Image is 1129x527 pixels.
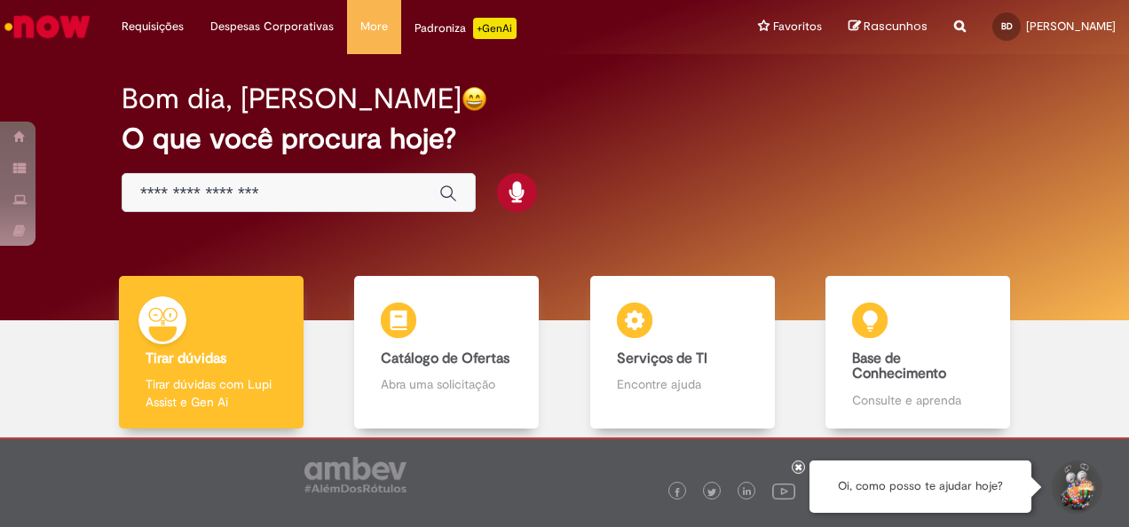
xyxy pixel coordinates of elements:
div: Oi, como posso te ajudar hoje? [809,460,1031,513]
img: logo_footer_linkedin.png [743,487,752,498]
p: Consulte e aprenda [852,391,983,409]
span: Favoritos [773,18,822,35]
b: Tirar dúvidas [146,350,226,367]
span: Despesas Corporativas [210,18,334,35]
a: Tirar dúvidas Tirar dúvidas com Lupi Assist e Gen Ai [93,276,329,429]
a: Base de Conhecimento Consulte e aprenda [801,276,1037,429]
h2: O que você procura hoje? [122,123,1007,154]
p: Encontre ajuda [617,375,748,393]
button: Iniciar Conversa de Suporte [1049,460,1102,514]
a: Catálogo de Ofertas Abra uma solicitação [329,276,565,429]
img: logo_footer_facebook.png [673,488,682,497]
img: logo_footer_twitter.png [707,488,716,497]
img: happy-face.png [462,86,487,112]
p: Tirar dúvidas com Lupi Assist e Gen Ai [146,375,277,411]
h2: Bom dia, [PERSON_NAME] [122,83,462,114]
span: Requisições [122,18,184,35]
img: ServiceNow [2,9,93,44]
span: More [360,18,388,35]
a: Rascunhos [849,19,928,35]
p: Abra uma solicitação [381,375,512,393]
b: Serviços de TI [617,350,707,367]
span: Rascunhos [864,18,928,35]
img: logo_footer_youtube.png [772,479,795,502]
b: Catálogo de Ofertas [381,350,509,367]
p: +GenAi [473,18,517,39]
b: Base de Conhecimento [852,350,946,383]
span: [PERSON_NAME] [1026,19,1116,34]
span: BD [1001,20,1013,32]
div: Padroniza [414,18,517,39]
img: logo_footer_ambev_rotulo_gray.png [304,457,407,492]
a: Serviços de TI Encontre ajuda [564,276,801,429]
